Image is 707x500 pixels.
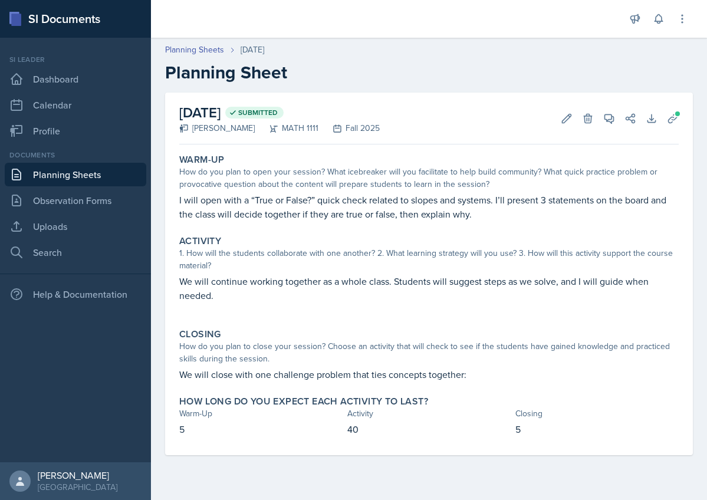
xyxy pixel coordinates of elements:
[5,241,146,264] a: Search
[347,407,511,420] div: Activity
[5,119,146,143] a: Profile
[179,102,380,123] h2: [DATE]
[165,62,693,83] h2: Planning Sheet
[179,193,679,221] p: I will open with a “True or False?” quick check related to slopes and systems. I’ll present 3 sta...
[179,166,679,190] div: How do you plan to open your session? What icebreaker will you facilitate to help build community...
[5,150,146,160] div: Documents
[179,340,679,365] div: How do you plan to close your session? Choose an activity that will check to see if the students ...
[5,189,146,212] a: Observation Forms
[38,469,117,481] div: [PERSON_NAME]
[5,67,146,91] a: Dashboard
[238,108,278,117] span: Submitted
[255,122,318,134] div: MATH 1111
[179,367,679,381] p: We will close with one challenge problem that ties concepts together:
[165,44,224,56] a: Planning Sheets
[5,93,146,117] a: Calendar
[179,154,225,166] label: Warm-Up
[515,422,679,436] p: 5
[179,328,221,340] label: Closing
[5,215,146,238] a: Uploads
[5,54,146,65] div: Si leader
[179,422,343,436] p: 5
[179,407,343,420] div: Warm-Up
[179,122,255,134] div: [PERSON_NAME]
[179,235,221,247] label: Activity
[179,396,428,407] label: How long do you expect each activity to last?
[38,481,117,493] div: [GEOGRAPHIC_DATA]
[515,407,679,420] div: Closing
[5,163,146,186] a: Planning Sheets
[179,247,679,272] div: 1. How will the students collaborate with one another? 2. What learning strategy will you use? 3....
[179,274,679,302] p: We will continue working together as a whole class. Students will suggest steps as we solve, and ...
[5,282,146,306] div: Help & Documentation
[241,44,264,56] div: [DATE]
[318,122,380,134] div: Fall 2025
[347,422,511,436] p: 40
